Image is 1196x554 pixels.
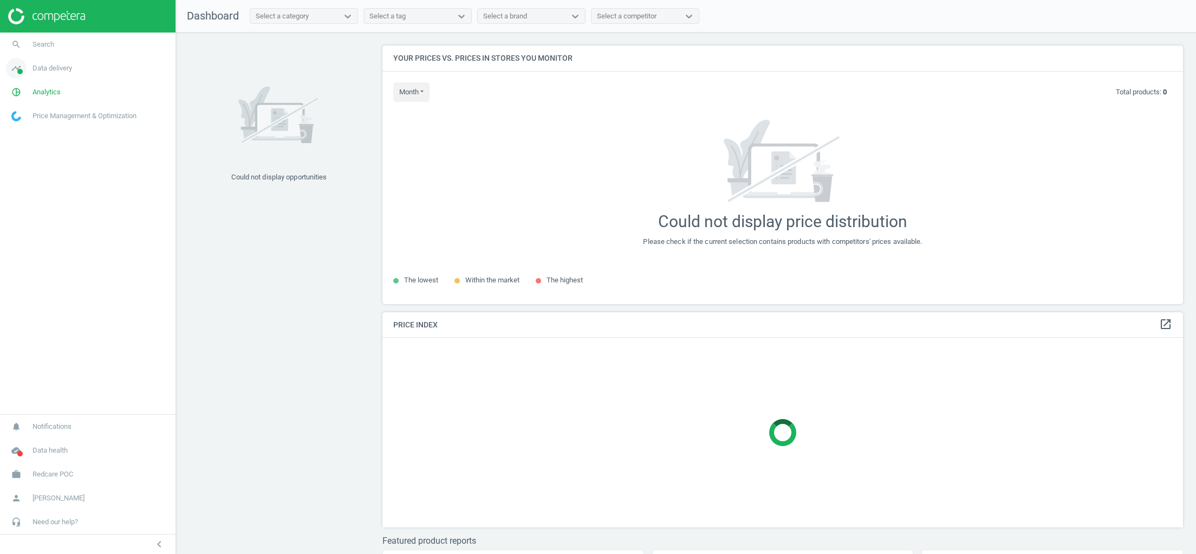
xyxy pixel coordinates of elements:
[658,212,907,231] div: Could not display price distribution
[32,63,72,73] span: Data delivery
[382,536,1183,546] h3: Featured product reports
[32,422,71,431] span: Notifications
[404,276,438,284] span: The lowest
[6,58,27,79] i: timeline
[6,416,27,437] i: notifications
[231,172,327,182] div: Could not display opportunities
[483,11,527,21] div: Select a brand
[153,538,166,551] i: chevron_left
[238,72,320,159] img: 7171a7ce662e02b596aeec34d53f281b.svg
[597,11,656,21] div: Select a competitor
[369,11,406,21] div: Select a tag
[382,312,1183,338] h4: Price Index
[32,469,73,479] span: Redcare POC
[547,276,583,284] span: The highest
[643,237,922,247] div: Please check if the current selection contains products with competitors' prices available.
[6,440,27,461] i: cloud_done
[187,9,239,22] span: Dashboard
[32,40,54,49] span: Search
[32,493,84,503] span: [PERSON_NAME]
[256,11,309,21] div: Select a category
[6,512,27,532] i: headset_mic
[32,111,136,121] span: Price Management & Optimization
[382,46,1183,71] h4: Your prices vs. prices in stores you monitor
[1159,318,1172,331] i: open_in_new
[6,464,27,485] i: work
[32,517,78,527] span: Need our help?
[1163,88,1167,96] b: 0
[393,82,430,102] button: month
[1159,318,1172,332] a: open_in_new
[6,488,27,508] i: person
[8,8,85,24] img: ajHJNr6hYgQAAAAASUVORK5CYII=
[146,537,173,551] button: chevron_left
[11,111,21,121] img: wGWNvw8QSZomAAAAABJRU5ErkJggg==
[1116,87,1167,97] p: Total products:
[32,446,68,455] span: Data health
[703,120,862,204] img: 7171a7ce662e02b596aeec34d53f281b.svg
[6,82,27,102] i: pie_chart_outlined
[465,276,519,284] span: Within the market
[6,34,27,55] i: search
[32,87,61,97] span: Analytics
